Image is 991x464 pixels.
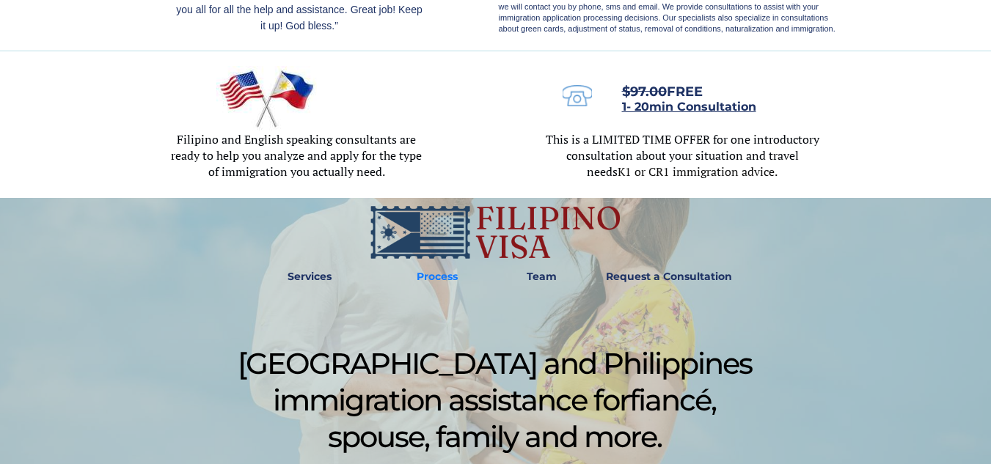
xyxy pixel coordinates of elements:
[622,84,703,100] span: FREE
[409,260,465,294] a: Process
[288,270,332,283] strong: Services
[278,260,342,294] a: Services
[622,84,667,100] s: $97.00
[606,270,732,283] strong: Request a Consultation
[546,131,819,180] span: This is a LIMITED TIME OFFER for one introductory consultation about your situation and travel needs
[171,131,422,180] span: Filipino and English speaking consultants are ready to help you analyze and apply for the type of...
[618,163,778,180] span: K1 or CR1 immigration advice.
[517,260,566,294] a: Team
[527,270,557,283] strong: Team
[417,270,458,283] strong: Process
[622,101,756,113] a: 1- 20min Consultation
[622,100,756,114] span: 1- 20min Consultation
[629,382,711,418] span: fiancé
[238,345,752,454] span: [GEOGRAPHIC_DATA] and Philippines immigration assistance for , spouse, family and more.
[599,260,739,294] a: Request a Consultation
